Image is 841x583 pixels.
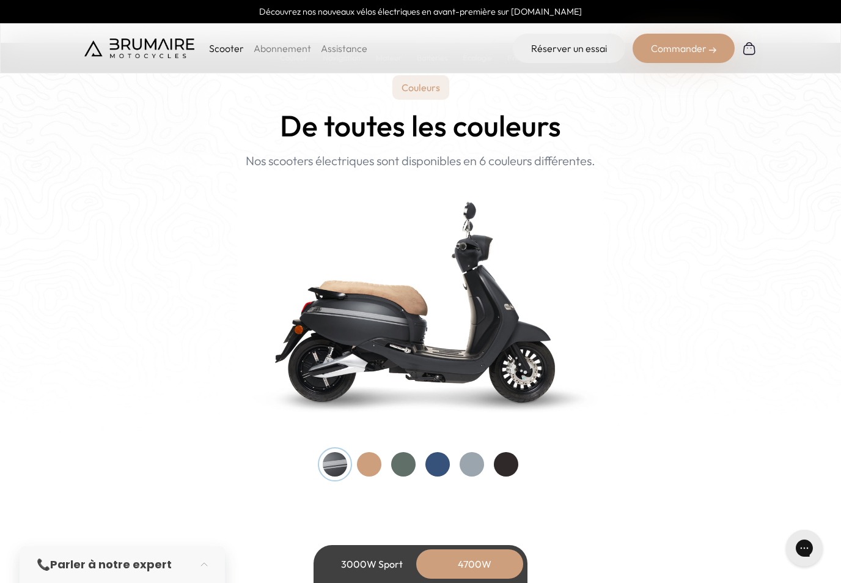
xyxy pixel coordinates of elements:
p: Couleurs [392,75,449,100]
iframe: Gorgias live chat messenger [780,525,829,571]
a: Assistance [321,42,367,54]
img: Brumaire Motocycles [84,39,194,58]
div: Commander [633,34,735,63]
a: Abonnement [254,42,311,54]
h2: De toutes les couleurs [280,110,561,142]
a: Réserver un essai [513,34,625,63]
p: Scooter [209,41,244,56]
img: Panier [742,41,757,56]
img: right-arrow-2.png [709,46,716,54]
p: Nos scooters électriques sont disponibles en 6 couleurs différentes. [246,152,595,170]
div: 3000W Sport [323,549,420,579]
div: 4700W [425,549,523,579]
